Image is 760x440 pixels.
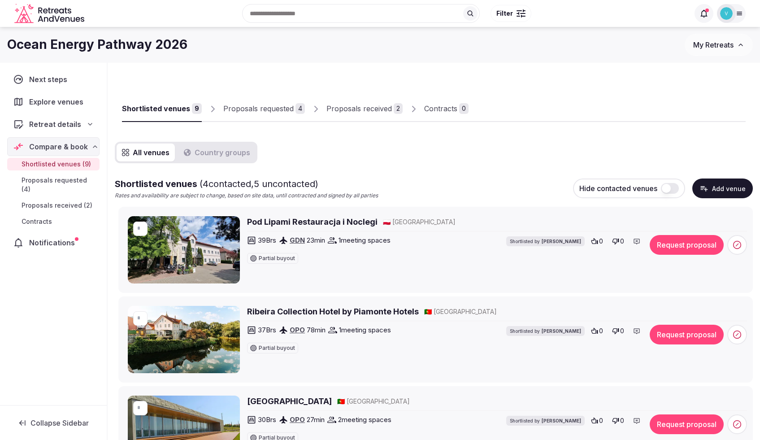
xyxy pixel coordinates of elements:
[7,70,100,89] a: Next steps
[609,235,627,248] button: 0
[326,103,392,114] div: Proposals received
[307,325,326,335] span: 78 min
[14,4,86,24] svg: Retreats and Venues company logo
[22,176,96,194] span: Proposals requested (4)
[7,199,100,212] a: Proposals received (2)
[383,218,391,227] button: 🇵🇱
[290,326,305,334] a: OPO
[247,306,419,317] a: Ribeira Collection Hotel by Piamonte Hotels
[7,158,100,170] a: Shortlisted venues (9)
[178,144,256,161] button: Country groups
[599,237,603,246] span: 0
[685,34,753,56] button: My Retreats
[290,415,305,424] a: OPO
[650,325,724,344] button: Request proposal
[258,415,276,424] span: 30 Brs
[14,4,86,24] a: Visit the homepage
[347,397,410,406] span: [GEOGRAPHIC_DATA]
[115,179,318,189] span: Shortlisted venues
[247,396,332,407] a: [GEOGRAPHIC_DATA]
[506,416,585,426] div: Shortlisted by
[7,413,100,433] button: Collapse Sidebar
[29,141,88,152] span: Compare & book
[128,306,240,373] img: Ribeira Collection Hotel by Piamonte Hotels
[307,415,325,424] span: 27 min
[122,96,202,122] a: Shortlisted venues9
[7,92,100,111] a: Explore venues
[259,345,295,351] span: Partial buyout
[579,184,657,193] span: Hide contacted venues
[7,233,100,252] a: Notifications
[22,201,92,210] span: Proposals received (2)
[424,96,469,122] a: Contracts0
[7,36,187,53] h1: Ocean Energy Pathway 2026
[337,397,345,405] span: 🇵🇹
[692,179,753,198] button: Add venue
[259,256,295,261] span: Partial buyout
[609,325,627,337] button: 0
[542,328,581,334] span: [PERSON_NAME]
[258,325,276,335] span: 37 Brs
[192,103,202,114] div: 9
[620,327,624,335] span: 0
[337,397,345,406] button: 🇵🇹
[290,236,305,244] a: GDN
[588,414,606,427] button: 0
[115,192,378,200] p: Rates and availability are subject to change, based on site data, until contracted and signed by ...
[496,9,513,18] span: Filter
[22,160,91,169] span: Shortlisted venues (9)
[424,308,432,315] span: 🇵🇹
[609,414,627,427] button: 0
[542,418,581,424] span: [PERSON_NAME]
[122,103,190,114] div: Shortlisted venues
[326,96,403,122] a: Proposals received2
[542,238,581,244] span: [PERSON_NAME]
[223,96,305,122] a: Proposals requested4
[339,325,391,335] span: 1 meeting spaces
[338,415,391,424] span: 2 meeting spaces
[650,414,724,434] button: Request proposal
[295,103,305,114] div: 4
[29,74,71,85] span: Next steps
[128,216,240,283] img: Pod Lipami Restauracja i Noclegi
[7,215,100,228] a: Contracts
[620,237,624,246] span: 0
[7,174,100,196] a: Proposals requested (4)
[588,235,606,248] button: 0
[599,327,603,335] span: 0
[247,216,378,227] a: Pod Lipami Restauracja i Noclegi
[506,326,585,336] div: Shortlisted by
[506,236,585,246] div: Shortlisted by
[383,218,391,226] span: 🇵🇱
[29,237,78,248] span: Notifications
[620,416,624,425] span: 0
[693,40,734,49] span: My Retreats
[117,144,175,161] button: All venues
[392,218,456,227] span: [GEOGRAPHIC_DATA]
[434,307,497,316] span: [GEOGRAPHIC_DATA]
[200,179,318,189] span: ( 4 contacted, 5 uncontacted)
[491,5,531,22] button: Filter
[258,235,276,245] span: 39 Brs
[29,119,81,130] span: Retreat details
[424,307,432,316] button: 🇵🇹
[599,416,603,425] span: 0
[394,103,403,114] div: 2
[588,325,606,337] button: 0
[339,235,391,245] span: 1 meeting spaces
[650,235,724,255] button: Request proposal
[720,7,733,20] img: vivienne
[307,235,325,245] span: 23 min
[459,103,469,114] div: 0
[29,96,87,107] span: Explore venues
[22,217,52,226] span: Contracts
[223,103,294,114] div: Proposals requested
[424,103,457,114] div: Contracts
[30,418,89,427] span: Collapse Sidebar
